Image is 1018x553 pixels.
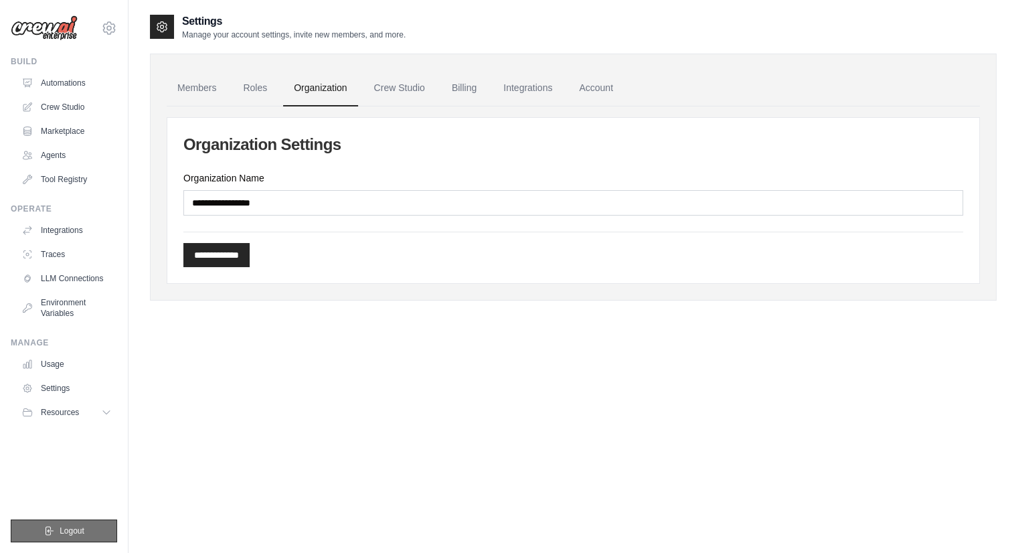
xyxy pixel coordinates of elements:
a: Integrations [16,220,117,241]
h2: Settings [182,13,406,29]
a: Crew Studio [363,70,436,106]
a: Account [568,70,624,106]
a: LLM Connections [16,268,117,289]
a: Usage [16,353,117,375]
a: Marketplace [16,121,117,142]
div: Build [11,56,117,67]
span: Logout [60,526,84,536]
a: Automations [16,72,117,94]
span: Resources [41,407,79,418]
button: Logout [11,520,117,542]
img: Logo [11,15,78,41]
a: Organization [283,70,357,106]
a: Members [167,70,227,106]
a: Settings [16,378,117,399]
button: Resources [16,402,117,423]
a: Roles [232,70,278,106]
a: Tool Registry [16,169,117,190]
label: Organization Name [183,171,963,185]
a: Crew Studio [16,96,117,118]
a: Traces [16,244,117,265]
div: Operate [11,204,117,214]
a: Integrations [493,70,563,106]
h2: Organization Settings [183,134,963,155]
p: Manage your account settings, invite new members, and more. [182,29,406,40]
a: Environment Variables [16,292,117,324]
a: Agents [16,145,117,166]
div: Manage [11,337,117,348]
a: Billing [441,70,487,106]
